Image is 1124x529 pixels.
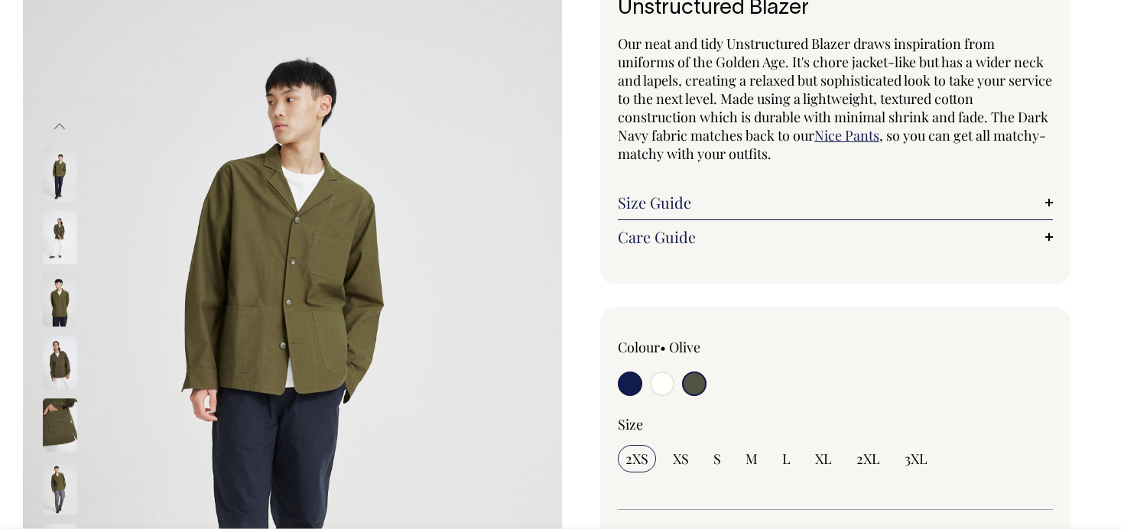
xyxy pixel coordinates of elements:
[849,445,888,472] input: 2XL
[897,445,935,472] input: 3XL
[814,126,879,144] a: Nice Pants
[782,449,791,468] span: L
[618,338,792,356] div: Colour
[43,211,77,264] img: olive
[43,399,77,453] img: olive
[43,148,77,202] img: olive
[669,338,700,356] label: Olive
[618,445,656,472] input: 2XS
[618,126,1046,163] span: , so you can get all matchy-matchy with your outfits.
[856,449,880,468] span: 2XL
[775,445,798,472] input: L
[48,109,71,144] button: Previous
[43,274,77,327] img: olive
[807,445,840,472] input: XL
[43,462,77,515] img: olive
[673,449,689,468] span: XS
[43,336,77,390] img: olive
[625,449,648,468] span: 2XS
[665,445,697,472] input: XS
[618,34,1052,144] span: Our neat and tidy Unstructured Blazer draws inspiration from uniforms of the Golden Age. It's cho...
[746,449,758,468] span: M
[618,193,1053,212] a: Size Guide
[815,449,832,468] span: XL
[738,445,765,472] input: M
[618,415,1053,433] div: Size
[618,228,1053,246] a: Care Guide
[905,449,927,468] span: 3XL
[713,449,721,468] span: S
[660,338,666,356] span: •
[706,445,729,472] input: S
